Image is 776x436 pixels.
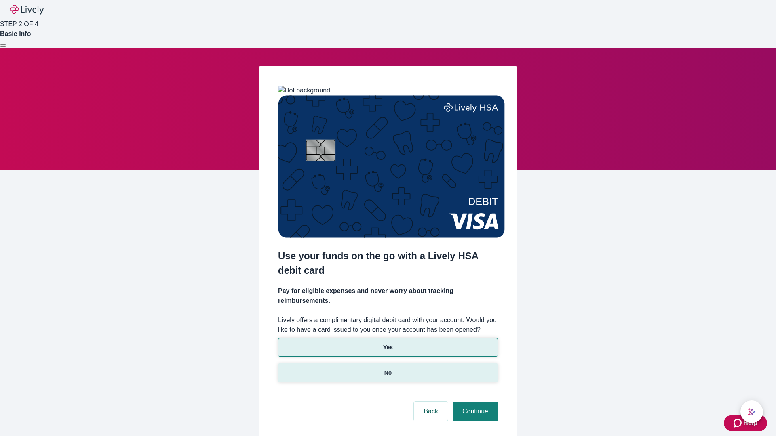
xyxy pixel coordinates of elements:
[743,418,757,428] span: Help
[278,95,505,238] img: Debit card
[748,408,756,416] svg: Lively AI Assistant
[384,369,392,377] p: No
[278,315,498,335] label: Lively offers a complimentary digital debit card with your account. Would you like to have a card...
[383,343,393,352] p: Yes
[10,5,44,15] img: Lively
[278,249,498,278] h2: Use your funds on the go with a Lively HSA debit card
[740,400,763,423] button: chat
[278,286,498,306] h4: Pay for eligible expenses and never worry about tracking reimbursements.
[278,338,498,357] button: Yes
[734,418,743,428] svg: Zendesk support icon
[724,415,767,431] button: Zendesk support iconHelp
[453,402,498,421] button: Continue
[278,363,498,382] button: No
[414,402,448,421] button: Back
[278,86,330,95] img: Dot background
